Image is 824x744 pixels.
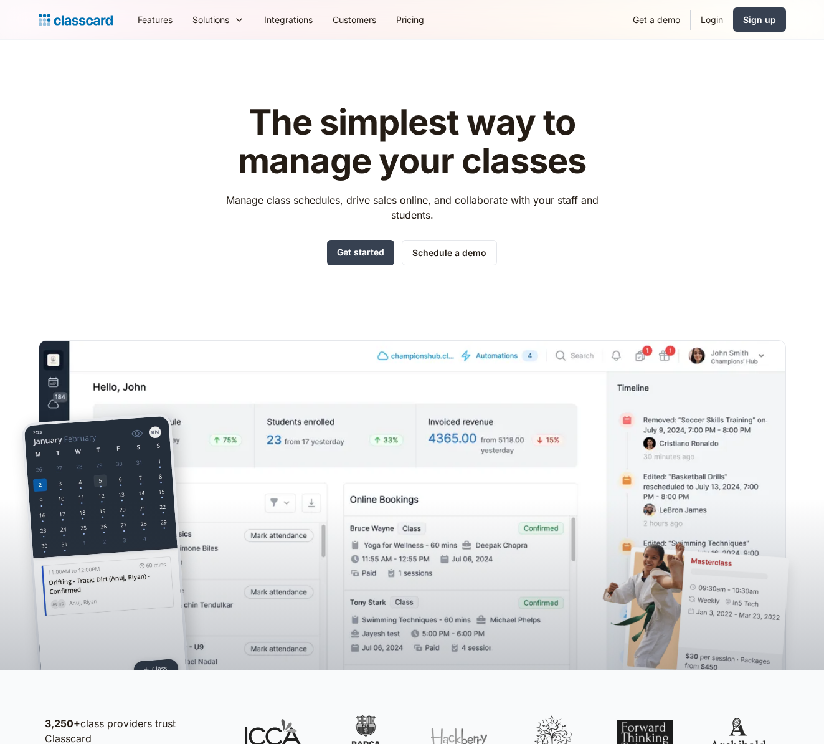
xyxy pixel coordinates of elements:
[623,6,690,34] a: Get a demo
[733,7,786,32] a: Sign up
[182,6,254,34] div: Solutions
[214,193,610,222] p: Manage class schedules, drive sales online, and collaborate with your staff and students.
[327,240,394,265] a: Get started
[39,11,113,29] a: home
[214,103,610,180] h1: The simplest way to manage your classes
[743,13,776,26] div: Sign up
[691,6,733,34] a: Login
[386,6,434,34] a: Pricing
[128,6,182,34] a: Features
[402,240,497,265] a: Schedule a demo
[192,13,229,26] div: Solutions
[323,6,386,34] a: Customers
[254,6,323,34] a: Integrations
[45,717,80,730] strong: 3,250+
